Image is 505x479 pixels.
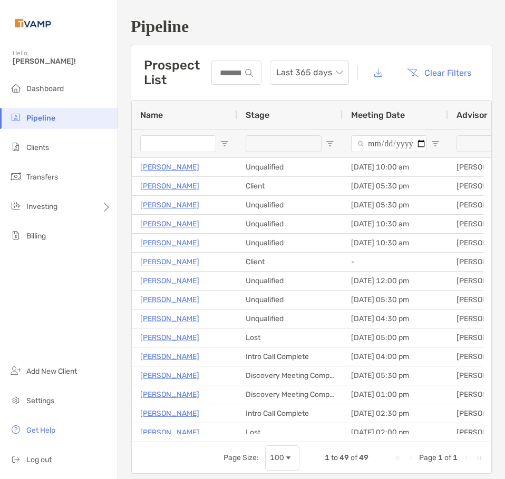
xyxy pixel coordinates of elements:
button: Open Filter Menu [326,139,334,148]
img: dashboard icon [9,82,22,94]
div: Client [237,253,343,271]
div: [DATE] 05:30 pm [343,366,448,385]
input: Meeting Date Filter Input [351,135,427,152]
div: [DATE] 10:30 am [343,234,448,252]
span: Transfers [26,173,58,182]
button: Open Filter Menu [431,139,440,148]
span: Page [419,453,436,462]
div: [DATE] 04:00 pm [343,347,448,366]
div: [DATE] 10:30 am [343,215,448,233]
div: Page Size [265,445,299,471]
span: 49 [359,453,368,462]
div: [DATE] 01:00 pm [343,385,448,404]
div: Intro Call Complete [237,404,343,423]
a: [PERSON_NAME] [140,255,199,268]
span: 49 [339,453,349,462]
span: 1 [325,453,329,462]
div: [DATE] 05:30 pm [343,196,448,214]
span: 1 [453,453,458,462]
div: Unqualified [237,158,343,176]
div: First Page [394,454,402,462]
button: Clear Filters [399,61,479,84]
a: [PERSON_NAME] [140,369,199,382]
a: [PERSON_NAME] [140,198,199,212]
img: transfers icon [9,170,22,183]
img: pipeline icon [9,111,22,124]
div: [DATE] 02:00 pm [343,423,448,442]
div: Unqualified [237,196,343,214]
span: Clients [26,143,49,152]
div: [DATE] 05:30 pm [343,291,448,309]
div: Unqualified [237,291,343,309]
div: Lost [237,423,343,442]
div: [DATE] 12:00 pm [343,272,448,290]
div: [DATE] 05:30 pm [343,177,448,195]
a: [PERSON_NAME] [140,236,199,250]
img: logout icon [9,453,22,465]
div: Next Page [462,454,470,462]
div: Page Size: [224,453,259,462]
div: Unqualified [237,272,343,290]
span: Investing [26,202,57,211]
div: Unqualified [237,310,343,328]
a: [PERSON_NAME] [140,217,199,231]
span: Add New Client [26,367,77,376]
div: 100 [270,453,284,462]
div: [DATE] 05:00 pm [343,328,448,347]
a: [PERSON_NAME] [140,179,199,193]
span: Billing [26,232,46,241]
span: Get Help [26,426,55,435]
a: [PERSON_NAME] [140,312,199,325]
span: of [444,453,451,462]
a: [PERSON_NAME] [140,350,199,363]
img: add_new_client icon [9,364,22,377]
div: Previous Page [406,454,415,462]
span: to [331,453,338,462]
span: Pipeline [26,114,55,123]
span: 1 [438,453,443,462]
p: [PERSON_NAME] [140,407,199,420]
div: Unqualified [237,215,343,233]
div: Client [237,177,343,195]
span: Advisor [457,110,488,120]
a: [PERSON_NAME] [140,426,199,439]
span: Log out [26,455,52,464]
img: investing icon [9,199,22,212]
img: settings icon [9,394,22,406]
img: Zoe Logo [13,4,53,42]
div: [DATE] 02:30 pm [343,404,448,423]
a: [PERSON_NAME] [140,293,199,306]
span: Dashboard [26,84,64,93]
div: [DATE] 04:30 pm [343,310,448,328]
span: Name [140,110,163,120]
div: - [343,253,448,271]
span: Stage [246,110,269,120]
a: [PERSON_NAME] [140,331,199,344]
div: Lost [237,328,343,347]
img: get-help icon [9,423,22,436]
img: billing icon [9,229,22,242]
span: Meeting Date [351,110,405,120]
div: Discovery Meeting Complete [237,385,343,404]
span: Settings [26,396,54,405]
button: Open Filter Menu [220,139,229,148]
span: Last 365 days [276,61,343,84]
div: [DATE] 10:00 am [343,158,448,176]
input: Name Filter Input [140,135,216,152]
div: Last Page [474,454,483,462]
a: [PERSON_NAME] [140,274,199,287]
h3: Prospect List [144,58,211,87]
div: Unqualified [237,234,343,252]
p: [PERSON_NAME] [140,161,199,174]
